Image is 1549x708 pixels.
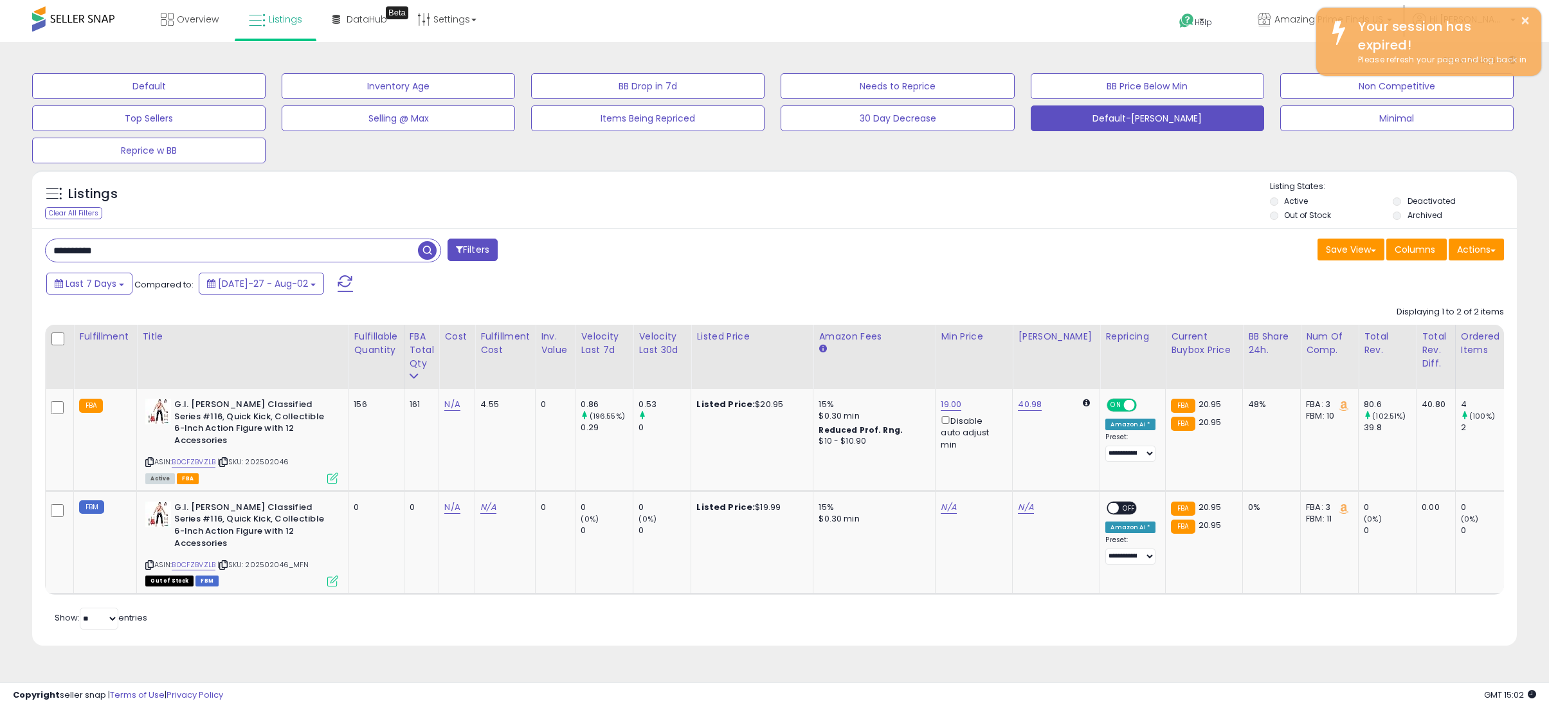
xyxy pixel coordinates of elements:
div: $0.30 min [819,410,925,422]
small: Amazon Fees. [819,343,826,355]
div: Amazon AI * [1105,419,1155,430]
span: 20.95 [1199,416,1222,428]
div: Title [142,330,343,343]
label: Archived [1408,210,1442,221]
img: 41ma2h5ftHL._SL40_.jpg [145,399,171,424]
img: 41ma2h5ftHL._SL40_.jpg [145,502,171,527]
button: Columns [1386,239,1447,260]
small: FBA [1171,520,1195,534]
button: Inventory Age [282,73,515,99]
span: All listings currently available for purchase on Amazon [145,473,175,484]
small: (196.55%) [590,411,625,421]
div: Velocity Last 30d [639,330,685,357]
button: Actions [1449,239,1504,260]
span: Compared to: [134,278,194,291]
div: ASIN: [145,399,338,482]
div: Cost [444,330,469,343]
div: Clear All Filters [45,207,102,219]
span: FBA [177,473,199,484]
div: 0 [410,502,430,513]
div: 0 [639,422,691,433]
a: Terms of Use [110,689,165,701]
div: ASIN: [145,502,338,585]
div: 161 [410,399,430,410]
div: 0 [541,502,565,513]
div: Fulfillment [79,330,131,343]
a: B0CFZBVZLB [172,559,215,570]
div: Ordered Items [1461,330,1508,357]
button: Needs to Reprice [781,73,1014,99]
div: FBM: 11 [1306,513,1348,525]
a: Help [1169,3,1237,42]
div: 80.6 [1364,399,1416,410]
div: 0.86 [581,399,633,410]
b: G.I. [PERSON_NAME] Classified Series #116, Quick Kick, Collectible 6-Inch Action Figure with 12 A... [174,399,331,449]
h5: Listings [68,185,118,203]
span: [DATE]-27 - Aug-02 [218,277,308,290]
button: Save View [1318,239,1384,260]
div: $19.99 [696,502,803,513]
a: N/A [480,501,496,514]
button: [DATE]-27 - Aug-02 [199,273,324,295]
button: Top Sellers [32,105,266,131]
a: 40.98 [1018,398,1042,411]
small: FBM [79,500,104,514]
div: 0% [1248,502,1291,513]
b: G.I. [PERSON_NAME] Classified Series #116, Quick Kick, Collectible 6-Inch Action Figure with 12 A... [174,502,331,552]
div: $10 - $10.90 [819,436,925,447]
span: DataHub [347,13,387,26]
div: Num of Comp. [1306,330,1353,357]
div: 4 [1461,399,1513,410]
div: Disable auto adjust min [941,413,1002,451]
div: Listed Price [696,330,808,343]
div: Amazon AI * [1105,522,1155,533]
div: 0.29 [581,422,633,433]
div: Total Rev. Diff. [1422,330,1450,370]
label: Out of Stock [1284,210,1331,221]
span: 20.95 [1199,519,1222,531]
small: FBA [79,399,103,413]
div: Fulfillment Cost [480,330,530,357]
a: N/A [1018,501,1033,514]
span: 20.95 [1199,398,1222,410]
div: 0 [639,502,691,513]
small: (0%) [581,514,599,524]
span: All listings that are currently out of stock and unavailable for purchase on Amazon [145,576,194,586]
div: Velocity Last 7d [581,330,628,357]
div: Your session has expired! [1348,17,1532,54]
div: 15% [819,399,925,410]
small: FBA [1171,502,1195,516]
div: FBA Total Qty [410,330,434,370]
span: Overview [177,13,219,26]
button: Filters [448,239,498,261]
p: Listing States: [1270,181,1517,193]
small: (102.51%) [1372,411,1406,421]
div: FBA: 3 [1306,502,1348,513]
div: 0.53 [639,399,691,410]
div: Inv. value [541,330,570,357]
div: Repricing [1105,330,1160,343]
button: Reprice w BB [32,138,266,163]
div: Fulfillable Quantity [354,330,398,357]
a: B0CFZBVZLB [172,457,215,467]
div: BB Share 24h. [1248,330,1295,357]
div: 2 [1461,422,1513,433]
button: Minimal [1280,105,1514,131]
span: Show: entries [55,612,147,624]
div: 48% [1248,399,1291,410]
div: 0 [1364,502,1416,513]
span: 2025-08-12 15:02 GMT [1484,689,1536,701]
button: 30 Day Decrease [781,105,1014,131]
button: BB Price Below Min [1031,73,1264,99]
strong: Copyright [13,689,60,701]
label: Active [1284,195,1308,206]
button: Non Competitive [1280,73,1514,99]
a: N/A [941,501,956,514]
span: OFF [1135,400,1155,411]
div: 0 [581,525,633,536]
div: 156 [354,399,394,410]
button: BB Drop in 7d [531,73,765,99]
div: 15% [819,502,925,513]
span: Listings [269,13,302,26]
div: Total Rev. [1364,330,1411,357]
